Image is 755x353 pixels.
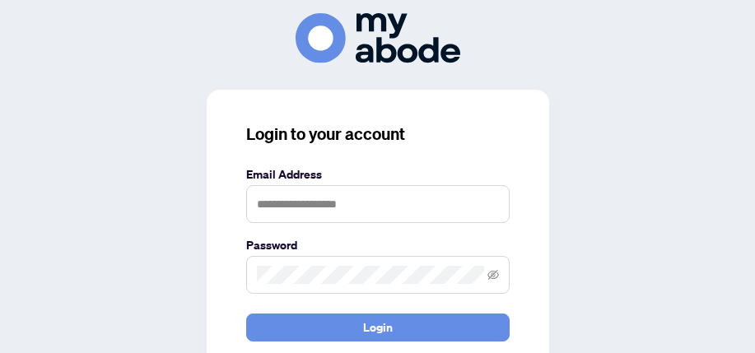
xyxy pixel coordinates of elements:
h3: Login to your account [246,123,510,146]
label: Email Address [246,165,510,183]
img: ma-logo [296,13,460,63]
span: eye-invisible [487,269,499,281]
button: Login [246,314,510,341]
label: Password [246,236,510,254]
span: Login [363,314,393,341]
